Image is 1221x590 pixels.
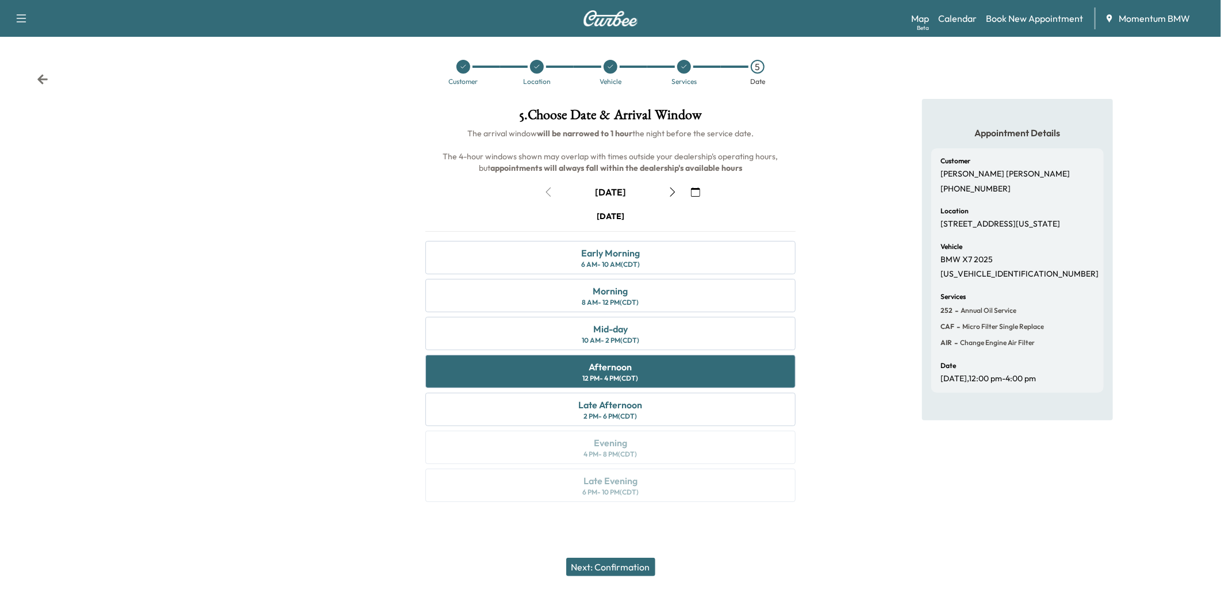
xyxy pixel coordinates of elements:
[582,336,639,345] div: 10 AM - 2 PM (CDT)
[671,78,697,85] div: Services
[940,322,954,331] span: CAF
[593,322,628,336] div: Mid-day
[940,269,1099,279] p: [US_VEHICLE_IDENTIFICATION_NUMBER]
[958,306,1016,315] span: Annual Oil Service
[583,374,639,383] div: 12 PM - 4 PM (CDT)
[986,12,1083,25] a: Book New Appointment
[1119,12,1190,25] span: Momentum BMW
[940,243,962,250] h6: Vehicle
[579,398,643,412] div: Late Afternoon
[584,412,638,421] div: 2 PM - 6 PM (CDT)
[751,60,765,74] div: 5
[940,306,953,315] span: 252
[581,246,640,260] div: Early Morning
[940,219,1060,229] p: [STREET_ADDRESS][US_STATE]
[449,78,478,85] div: Customer
[940,338,952,347] span: AIR
[940,374,1036,384] p: [DATE] , 12:00 pm - 4:00 pm
[938,12,977,25] a: Calendar
[953,305,958,316] span: -
[581,260,640,269] div: 6 AM - 10 AM (CDT)
[566,558,655,576] button: Next: Confirmation
[750,78,765,85] div: Date
[960,322,1044,331] span: Micro Filter Single Replace
[583,10,638,26] img: Curbee Logo
[940,255,993,265] p: BMW X7 2025
[593,284,628,298] div: Morning
[940,158,970,164] h6: Customer
[911,12,929,25] a: MapBeta
[958,338,1035,347] span: Change Engine Air Filter
[940,208,969,214] h6: Location
[597,210,624,222] div: [DATE]
[600,78,621,85] div: Vehicle
[595,186,626,198] div: [DATE]
[917,24,929,32] div: Beta
[490,163,742,173] b: appointments will always fall within the dealership's available hours
[940,169,1070,179] p: [PERSON_NAME] [PERSON_NAME]
[537,128,632,139] b: will be narrowed to 1 hour
[954,321,960,332] span: -
[523,78,551,85] div: Location
[940,184,1011,194] p: [PHONE_NUMBER]
[416,108,805,128] h1: 5 . Choose Date & Arrival Window
[940,293,966,300] h6: Services
[443,128,780,173] span: The arrival window the night before the service date. The 4-hour windows shown may overlap with t...
[589,360,632,374] div: Afternoon
[940,362,956,369] h6: Date
[582,298,639,307] div: 8 AM - 12 PM (CDT)
[931,127,1104,139] h5: Appointment Details
[37,74,48,85] div: Back
[952,337,958,348] span: -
